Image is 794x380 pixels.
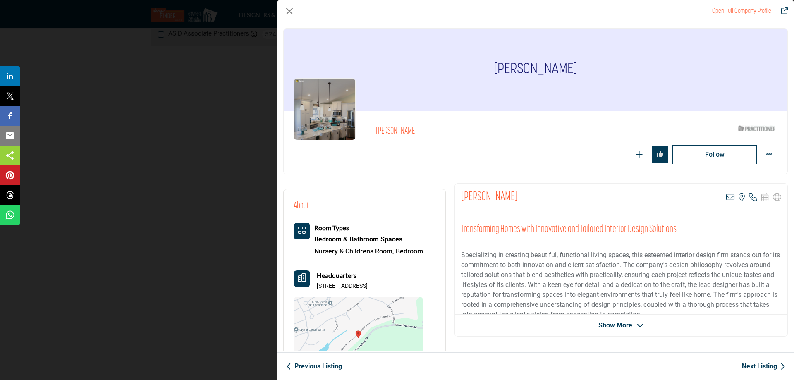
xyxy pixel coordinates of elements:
img: Location Map [294,297,423,380]
button: More Options [761,146,777,163]
img: ASID Qualified Practitioners [738,123,775,134]
a: Next Listing [742,361,785,371]
a: Bedroom & Bathroom Spaces [314,233,423,246]
a: Room Types [314,224,349,232]
h2: Gina Kitchens [461,190,518,205]
button: Category Icon [294,223,310,239]
h2: Transforming Homes with Innovative and Tailored Interior Design Solutions [461,223,781,236]
button: Redirect to login page [652,146,668,163]
button: Redirect to login page [631,146,648,163]
h2: About [294,199,309,213]
a: Redirect to gina-kitchens [775,6,788,16]
a: Nursery & Childrens Room, [314,247,394,255]
h1: [PERSON_NAME] [494,29,577,111]
button: Close [283,5,296,17]
b: Room Types [314,224,349,232]
b: Headquarters [317,270,356,280]
img: gina-kitchens logo [294,78,356,140]
p: [STREET_ADDRESS] [317,282,368,290]
button: Redirect to login [672,145,757,164]
a: Redirect to gina-kitchens [712,8,771,14]
h2: [PERSON_NAME] [376,126,603,137]
a: Bedroom [396,247,423,255]
button: Headquarter icon [294,270,310,287]
a: Previous Listing [286,361,342,371]
p: Specializing in creating beautiful, functional living spaces, this esteemed interior design firm ... [461,250,781,320]
span: Show More [598,320,632,330]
